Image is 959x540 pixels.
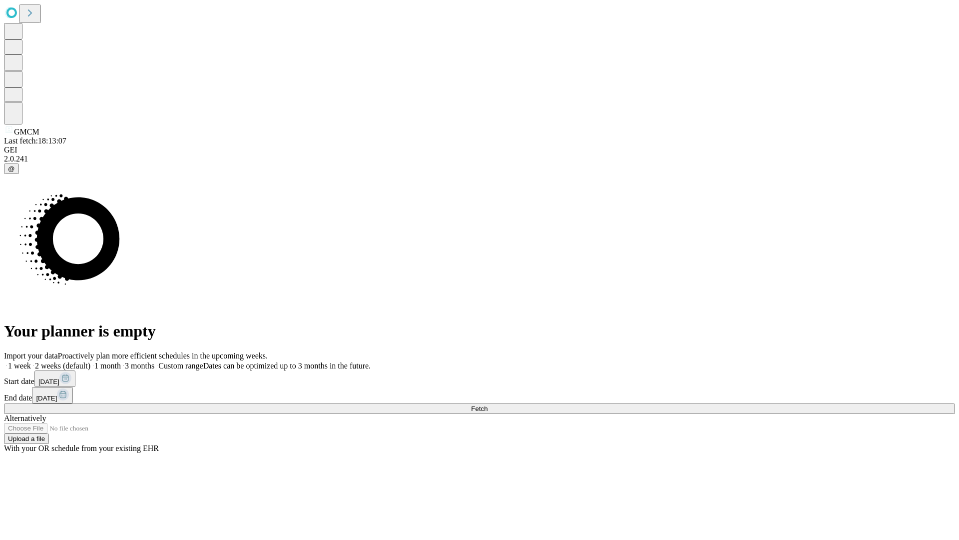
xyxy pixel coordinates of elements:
[4,351,58,360] span: Import your data
[36,394,57,402] span: [DATE]
[4,433,49,444] button: Upload a file
[8,165,15,172] span: @
[4,414,46,422] span: Alternatively
[4,403,955,414] button: Fetch
[34,370,75,387] button: [DATE]
[4,154,955,163] div: 2.0.241
[203,361,371,370] span: Dates can be optimized up to 3 months in the future.
[4,145,955,154] div: GEI
[125,361,154,370] span: 3 months
[4,163,19,174] button: @
[4,444,159,452] span: With your OR schedule from your existing EHR
[471,405,487,412] span: Fetch
[38,378,59,385] span: [DATE]
[4,370,955,387] div: Start date
[158,361,203,370] span: Custom range
[4,322,955,340] h1: Your planner is empty
[14,127,39,136] span: GMCM
[32,387,73,403] button: [DATE]
[4,136,66,145] span: Last fetch: 18:13:07
[8,361,31,370] span: 1 week
[35,361,90,370] span: 2 weeks (default)
[4,387,955,403] div: End date
[94,361,121,370] span: 1 month
[58,351,268,360] span: Proactively plan more efficient schedules in the upcoming weeks.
